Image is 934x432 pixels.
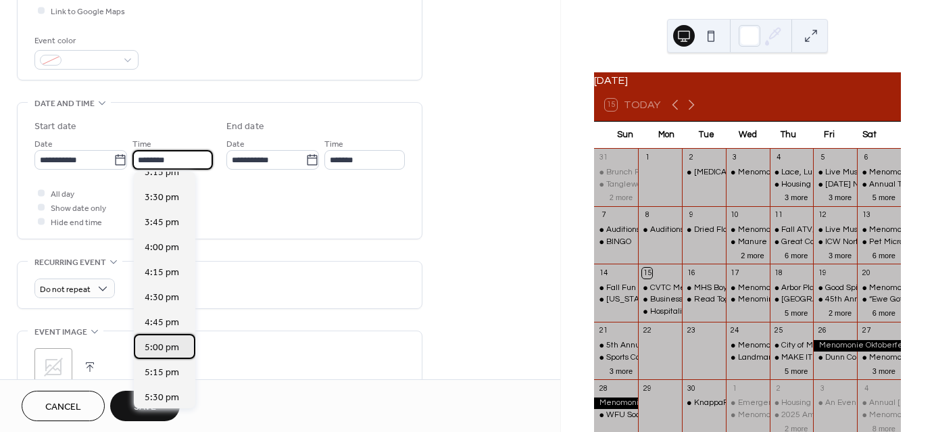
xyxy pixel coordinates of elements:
div: Tanglewood Dart Tournament [606,179,714,191]
div: 30 [686,383,696,393]
div: Business After Hours [650,294,727,306]
span: Save [134,400,156,414]
div: 24 [730,326,740,336]
div: Menomonie Farmer's Market [857,283,901,294]
div: 2 [686,153,696,163]
div: Menomonie Farmer's Market [726,283,770,294]
div: Pet Microchipping Event [857,237,901,248]
div: 20 [861,268,871,278]
div: Housing Clinic [770,179,814,191]
div: Manure [DATE] [738,237,795,248]
div: 31 [598,153,608,163]
div: 6 [861,153,871,163]
div: Hospitality Nights with Chef Stacy [638,306,682,318]
div: 16 [686,268,696,278]
div: 1 [642,153,652,163]
div: Thu [768,122,808,149]
div: Menomonie Public Library Terrace Grand Opening [770,294,814,306]
div: City of Menomonie Hazardous Waste Event [770,340,814,352]
div: 4 [774,153,784,163]
div: Menomonie Farmer's Market [726,410,770,421]
div: [GEOGRAPHIC_DATA] Opening [781,294,898,306]
div: BINGO [594,237,638,248]
div: Wed [727,122,768,149]
div: Wisconsin National Pull [594,294,638,306]
button: 2 more [604,191,638,202]
span: 4:15 pm [145,266,179,280]
button: 5 more [779,364,813,376]
button: 2 more [735,249,769,260]
div: 45th Annual Punky Manor Challenge of Champions [813,294,857,306]
span: 4:45 pm [145,316,179,330]
div: Dunn County Hazardous Waste Event [813,352,857,364]
div: Fall Fun Vendor Show [606,283,687,294]
div: Sat [850,122,890,149]
span: 3:15 pm [145,166,179,180]
div: Event color [34,34,136,48]
div: Annual Cancer Research Fundraiser [857,398,901,409]
div: Auditions for White Christmas [638,224,682,236]
div: End date [226,120,264,134]
div: Arbor Place Women & Children's Unit Open House [770,283,814,294]
span: Show date only [51,201,106,216]
div: Live Music: Carbon Red/Michelle Martin [813,224,857,236]
span: 3:30 pm [145,191,179,205]
button: Save [110,391,180,421]
div: Landmark Conservancy Annual Meeting [738,352,887,364]
div: 1 [730,383,740,393]
div: 18 [774,268,784,278]
span: Link to Google Maps [51,5,125,19]
div: Dried Floral Hanging Workshop [694,224,808,236]
div: Brunch Feat. TBD [606,167,672,178]
div: [MEDICAL_DATA] P.A.C.T. Training [694,167,820,178]
div: WFU Social & "Join or Die" Film Screening [594,410,638,421]
div: Menomonie Farmer's Market [857,224,901,236]
div: 23 [686,326,696,336]
span: Time [132,137,151,151]
button: 3 more [604,364,638,376]
div: Dementia P.A.C.T. Training [682,167,726,178]
div: Hospitality Nights with Chef [PERSON_NAME] [650,306,819,318]
div: 17 [730,268,740,278]
div: KnappaPatch Market [682,398,726,409]
div: 26 [817,326,827,336]
div: [US_STATE] National Pull [606,294,699,306]
div: 5th Annual Fall Decor & Vintage Market [606,340,753,352]
span: Event image [34,325,87,339]
div: 22 [642,326,652,336]
div: Menomonie Farmer's Market [726,340,770,352]
div: Sports Card Show [606,352,670,364]
div: Menomonie Oktoberfest [594,398,638,409]
button: 6 more [867,306,901,318]
div: Friday Night Lights Fun Show [813,179,857,191]
button: 3 more [867,364,901,376]
button: Cancel [22,391,105,421]
div: ICW North Presents: September to Dismember [813,237,857,248]
div: Housing Clinic [770,398,814,409]
div: BINGO [606,237,631,248]
div: 13 [861,210,871,220]
span: Date [226,137,245,151]
div: Auditions for White Christmas [650,224,759,236]
span: Hide end time [51,216,102,230]
div: CVTC Menomonie Campus Ribbon Cutting [638,283,682,294]
div: KnappaPatch Market [694,398,772,409]
span: Date and time [34,97,95,111]
span: Date [34,137,53,151]
span: 4:00 pm [145,241,179,255]
div: 8 [642,210,652,220]
span: 5:15 pm [145,366,179,380]
div: Fall Fun Vendor Show [594,283,638,294]
div: MHS Boys Soccer Youth Night [682,283,726,294]
div: Menomonie [PERSON_NAME] Market [738,340,878,352]
div: 15 [642,268,652,278]
div: An Evening With William Kent Krueger [813,398,857,409]
button: 3 more [779,191,813,202]
div: Fall ATV/UTV Color Ride [781,224,872,236]
div: Dried Floral Hanging Workshop [682,224,726,236]
div: Menomonie Farmer's Market [726,224,770,236]
div: Read Together, Rise Together Book Club [682,294,726,306]
div: Auditions for White Christmas [606,224,715,236]
div: Sports Card Show [594,352,638,364]
div: ; [34,348,72,386]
